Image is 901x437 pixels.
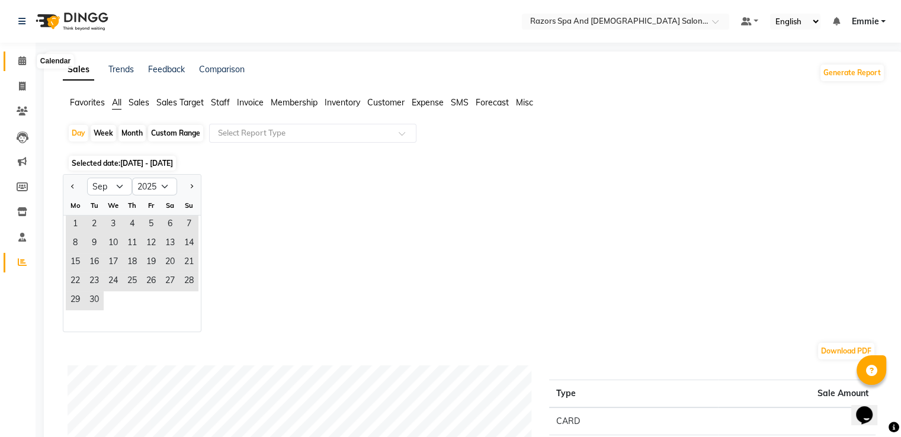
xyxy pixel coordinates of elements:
span: 13 [161,234,179,253]
div: Wednesday, September 3, 2025 [104,216,123,234]
span: All [112,97,121,108]
img: logo [30,5,111,38]
div: Sunday, September 21, 2025 [179,253,198,272]
span: 26 [142,272,161,291]
div: Saturday, September 27, 2025 [161,272,179,291]
div: Saturday, September 6, 2025 [161,216,179,234]
span: 8 [66,234,85,253]
div: Sunday, September 28, 2025 [179,272,198,291]
span: Customer [367,97,405,108]
span: 5 [142,216,161,234]
span: Expense [412,97,444,108]
div: Tuesday, September 2, 2025 [85,216,104,234]
div: Tuesday, September 9, 2025 [85,234,104,253]
span: 15 [66,253,85,272]
div: Tuesday, September 16, 2025 [85,253,104,272]
div: Monday, September 1, 2025 [66,216,85,234]
span: [DATE] - [DATE] [120,159,173,168]
span: SMS [451,97,469,108]
span: Forecast [476,97,509,108]
span: 22 [66,272,85,291]
select: Select month [87,178,132,195]
span: 14 [179,234,198,253]
button: Next month [187,177,196,196]
td: CARD [549,407,718,435]
iframe: chat widget [851,390,889,425]
span: 21 [179,253,198,272]
div: Thursday, September 25, 2025 [123,272,142,291]
div: Friday, September 5, 2025 [142,216,161,234]
a: Comparison [199,64,245,75]
div: Friday, September 19, 2025 [142,253,161,272]
select: Select year [132,178,177,195]
span: 4 [123,216,142,234]
div: Th [123,196,142,215]
span: 18 [123,253,142,272]
div: Saturday, September 20, 2025 [161,253,179,272]
div: Tu [85,196,104,215]
div: Tuesday, September 30, 2025 [85,291,104,310]
div: Mo [66,196,85,215]
div: Tuesday, September 23, 2025 [85,272,104,291]
div: Custom Range [148,125,203,142]
span: 23 [85,272,104,291]
a: Trends [108,64,134,75]
th: Sale Amount [718,380,876,408]
div: Wednesday, September 24, 2025 [104,272,123,291]
span: 6 [161,216,179,234]
div: Week [91,125,116,142]
div: Friday, September 12, 2025 [142,234,161,253]
span: Emmie [851,15,878,28]
span: Invoice [237,97,264,108]
div: Su [179,196,198,215]
span: 2 [85,216,104,234]
div: Day [69,125,88,142]
span: 1 [66,216,85,234]
button: Generate Report [820,65,884,81]
div: Sunday, September 7, 2025 [179,216,198,234]
span: 12 [142,234,161,253]
span: 11 [123,234,142,253]
div: Fr [142,196,161,215]
span: 29 [66,291,85,310]
div: Wednesday, September 17, 2025 [104,253,123,272]
span: 19 [142,253,161,272]
button: Download PDF [818,343,874,359]
span: Membership [271,97,318,108]
div: Friday, September 26, 2025 [142,272,161,291]
td: 270 [718,407,876,435]
span: 3 [104,216,123,234]
div: Thursday, September 18, 2025 [123,253,142,272]
span: 9 [85,234,104,253]
div: We [104,196,123,215]
div: Month [118,125,146,142]
span: 27 [161,272,179,291]
span: 7 [179,216,198,234]
div: Monday, September 15, 2025 [66,253,85,272]
span: 30 [85,291,104,310]
div: Sunday, September 14, 2025 [179,234,198,253]
span: Selected date: [69,156,176,171]
a: Feedback [148,64,185,75]
span: 17 [104,253,123,272]
div: Saturday, September 13, 2025 [161,234,179,253]
span: 28 [179,272,198,291]
span: 24 [104,272,123,291]
span: 25 [123,272,142,291]
span: Favorites [70,97,105,108]
div: Thursday, September 11, 2025 [123,234,142,253]
button: Previous month [68,177,78,196]
div: Monday, September 8, 2025 [66,234,85,253]
span: Misc [516,97,533,108]
span: 10 [104,234,123,253]
div: Sa [161,196,179,215]
span: 20 [161,253,179,272]
span: Inventory [325,97,360,108]
div: Monday, September 22, 2025 [66,272,85,291]
div: Calendar [37,54,73,69]
span: 16 [85,253,104,272]
div: Monday, September 29, 2025 [66,291,85,310]
th: Type [549,380,718,408]
span: Staff [211,97,230,108]
span: Sales Target [156,97,204,108]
